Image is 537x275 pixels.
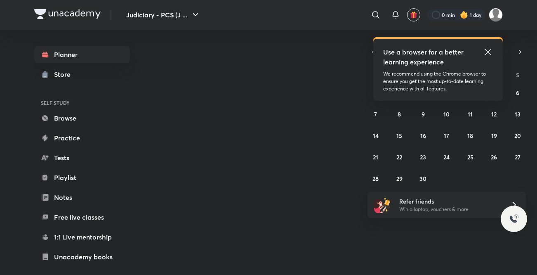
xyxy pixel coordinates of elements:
button: September 8, 2025 [393,107,406,121]
abbr: September 7, 2025 [374,110,377,118]
button: September 12, 2025 [488,107,501,121]
abbr: September 15, 2025 [396,132,402,140]
a: Planner [34,46,130,63]
abbr: September 10, 2025 [443,110,450,118]
button: September 29, 2025 [393,172,406,185]
button: September 7, 2025 [369,107,382,121]
p: We recommend using the Chrome browser to ensure you get the most up-to-date learning experience w... [383,70,493,92]
button: September 25, 2025 [464,150,477,164]
a: Browse [34,110,130,126]
button: September 10, 2025 [440,107,453,121]
a: Notes [34,189,130,206]
abbr: September 29, 2025 [396,175,403,183]
button: September 20, 2025 [511,129,524,142]
a: Practice [34,130,130,146]
h6: Refer friends [399,197,501,206]
abbr: September 22, 2025 [396,153,402,161]
button: September 22, 2025 [393,150,406,164]
button: September 27, 2025 [511,150,524,164]
abbr: September 19, 2025 [491,132,497,140]
button: September 30, 2025 [417,172,430,185]
img: avatar [410,11,417,19]
abbr: September 20, 2025 [514,132,521,140]
abbr: September 23, 2025 [420,153,426,161]
img: referral [374,197,391,213]
button: September 15, 2025 [393,129,406,142]
button: September 23, 2025 [417,150,430,164]
abbr: September 6, 2025 [516,89,519,97]
a: Store [34,66,130,83]
p: Win a laptop, vouchers & more [399,206,501,213]
abbr: September 11, 2025 [468,110,473,118]
abbr: September 25, 2025 [467,153,473,161]
button: September 18, 2025 [464,129,477,142]
button: September 9, 2025 [417,107,430,121]
abbr: September 28, 2025 [372,175,379,183]
abbr: September 18, 2025 [467,132,473,140]
abbr: September 12, 2025 [491,110,497,118]
button: avatar [407,8,420,21]
button: September 26, 2025 [488,150,501,164]
a: Tests [34,149,130,166]
abbr: September 30, 2025 [419,175,426,183]
button: September 16, 2025 [417,129,430,142]
abbr: September 17, 2025 [444,132,449,140]
button: September 28, 2025 [369,172,382,185]
abbr: September 26, 2025 [491,153,497,161]
button: September 11, 2025 [464,107,477,121]
abbr: September 27, 2025 [515,153,521,161]
button: September 24, 2025 [440,150,453,164]
button: September 21, 2025 [369,150,382,164]
a: 1:1 Live mentorship [34,229,130,245]
h6: SELF STUDY [34,96,130,110]
button: September 19, 2025 [488,129,501,142]
abbr: September 16, 2025 [420,132,426,140]
abbr: Saturday [516,71,519,79]
abbr: September 21, 2025 [373,153,378,161]
abbr: September 13, 2025 [515,110,521,118]
a: Unacademy books [34,249,130,265]
a: Free live classes [34,209,130,225]
img: Shivangee Singh [489,8,503,22]
button: September 6, 2025 [511,86,524,99]
img: Company Logo [34,9,101,19]
abbr: September 8, 2025 [398,110,401,118]
img: streak [460,11,468,19]
button: September 17, 2025 [440,129,453,142]
button: Judiciary - PCS (J ... [121,7,205,23]
h5: Use a browser for a better learning experience [383,47,465,67]
abbr: September 24, 2025 [443,153,450,161]
abbr: September 14, 2025 [373,132,379,140]
abbr: September 9, 2025 [422,110,425,118]
a: Company Logo [34,9,101,21]
button: September 14, 2025 [369,129,382,142]
a: Playlist [34,169,130,186]
button: September 13, 2025 [511,107,524,121]
img: ttu [509,214,519,224]
div: Store [54,69,75,79]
